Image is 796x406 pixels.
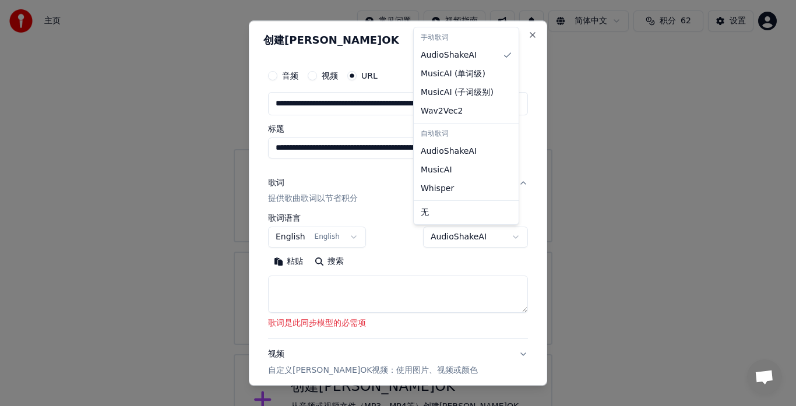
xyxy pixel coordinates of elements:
[421,146,477,157] span: AudioShakeAI
[421,164,452,176] span: MusicAI
[421,87,494,98] span: MusicAI ( 子词级别 )
[421,68,485,80] span: MusicAI ( 单词级 )
[421,105,463,117] span: Wav2Vec2
[416,30,516,46] div: 手动歌词
[416,126,516,142] div: 自动歌词
[421,183,454,195] span: Whisper
[421,207,429,218] span: 无
[421,50,477,61] span: AudioShakeAI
